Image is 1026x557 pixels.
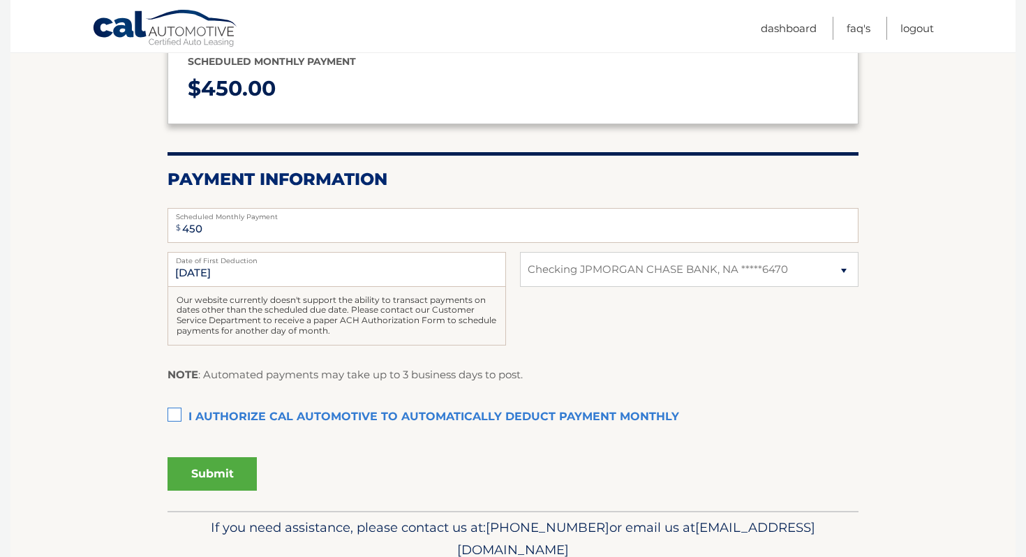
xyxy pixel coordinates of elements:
p: : Automated payments may take up to 3 business days to post. [168,366,523,384]
span: 450.00 [201,75,276,101]
input: Payment Amount [168,208,858,243]
span: $ [172,212,185,244]
div: Our website currently doesn't support the ability to transact payments on dates other than the sc... [168,287,506,346]
input: Payment Date [168,252,506,287]
a: Cal Automotive [92,9,239,50]
p: Scheduled monthly payment [188,53,838,70]
label: I authorize cal automotive to automatically deduct payment monthly [168,403,858,431]
strong: NOTE [168,368,198,381]
button: Submit [168,457,257,491]
p: $ [188,70,838,107]
a: Logout [900,17,934,40]
a: FAQ's [847,17,870,40]
label: Scheduled Monthly Payment [168,208,858,219]
span: [PHONE_NUMBER] [486,519,609,535]
label: Date of First Deduction [168,252,506,263]
a: Dashboard [761,17,817,40]
h2: Payment Information [168,169,858,190]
